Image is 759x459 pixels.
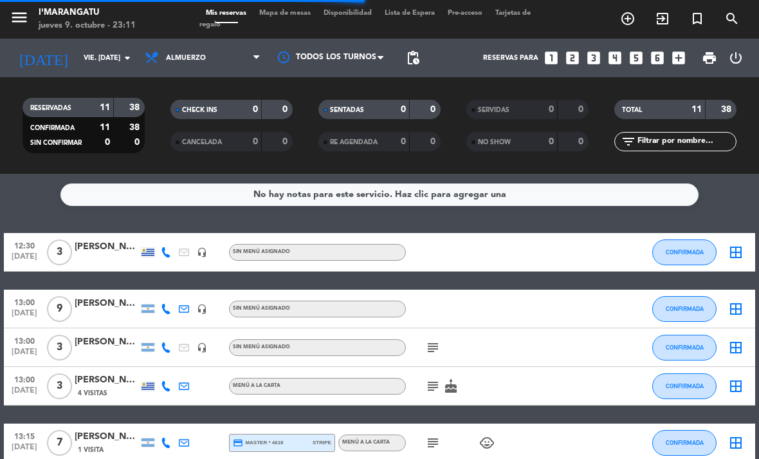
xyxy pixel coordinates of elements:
[78,388,107,398] span: 4 Visitas
[405,50,421,66] span: pending_actions
[8,333,41,348] span: 13:00
[478,139,511,145] span: NO SHOW
[652,296,717,322] button: CONFIRMADA
[199,10,253,17] span: Mis reservas
[182,139,222,145] span: CANCELADA
[75,239,139,254] div: [PERSON_NAME]
[197,247,207,258] i: headset_mic
[47,430,72,456] span: 7
[39,6,136,19] div: I'marangatu
[47,296,72,322] span: 9
[253,137,258,146] strong: 0
[728,301,744,317] i: border_all
[8,371,41,386] span: 13:00
[728,435,744,451] i: border_all
[401,137,406,146] strong: 0
[100,123,110,132] strong: 11
[666,382,704,389] span: CONFIRMADA
[129,123,142,132] strong: 38
[8,309,41,324] span: [DATE]
[690,11,705,26] i: turned_in_not
[652,239,717,265] button: CONFIRMADA
[425,379,441,394] i: subject
[182,107,217,113] span: CHECK INS
[666,305,704,312] span: CONFIRMADA
[723,39,749,77] div: LOG OUT
[8,443,41,458] span: [DATE]
[100,103,110,112] strong: 11
[549,137,554,146] strong: 0
[8,238,41,252] span: 12:30
[636,135,736,149] input: Filtrar por nombre...
[75,373,139,388] div: [PERSON_NAME]
[120,50,135,66] i: arrow_drop_down
[652,335,717,361] button: CONFIRMADA
[10,44,77,72] i: [DATE]
[728,245,744,260] i: border_all
[47,373,72,399] span: 3
[8,252,41,267] span: [DATE]
[691,105,702,114] strong: 11
[78,445,104,455] span: 1 Visita
[8,428,41,443] span: 13:15
[585,50,602,66] i: looks_3
[620,11,636,26] i: add_circle_outline
[666,248,704,256] span: CONFIRMADA
[721,105,734,114] strong: 38
[401,105,406,114] strong: 0
[666,344,704,351] span: CONFIRMADA
[728,379,744,394] i: border_all
[8,386,41,401] span: [DATE]
[564,50,581,66] i: looks_two
[317,10,378,17] span: Disponibilidad
[233,344,290,350] span: Sin menú asignado
[628,50,645,66] i: looks_5
[622,107,642,113] span: TOTAL
[233,383,280,388] span: MENÚ A LA CARTA
[330,107,364,113] span: SENTADAS
[233,438,284,448] span: master * 4618
[30,140,82,146] span: SIN CONFIRMAR
[483,54,538,62] span: Reservas para
[47,335,72,361] span: 3
[197,342,207,353] i: headset_mic
[443,379,459,394] i: cake
[342,440,390,445] span: MENÚ A LA CARTA
[75,429,139,444] div: [PERSON_NAME]
[715,8,749,30] span: BUSCAR
[702,50,717,66] span: print
[330,139,378,145] span: RE AGENDADA
[282,137,290,146] strong: 0
[666,439,704,446] span: CONFIRMADA
[197,304,207,314] i: headset_mic
[649,50,666,66] i: looks_6
[30,125,75,131] span: CONFIRMADA
[233,249,290,254] span: Sin menú asignado
[680,8,715,30] span: Reserva especial
[479,435,495,451] i: child_care
[378,10,441,17] span: Lista de Espera
[728,340,744,355] i: border_all
[105,138,110,147] strong: 0
[10,8,29,27] i: menu
[607,50,623,66] i: looks_4
[129,103,142,112] strong: 38
[166,54,206,62] span: Almuerzo
[10,8,29,32] button: menu
[430,105,438,114] strong: 0
[670,50,687,66] i: add_box
[253,105,258,114] strong: 0
[478,107,509,113] span: SERVIDAS
[134,138,142,147] strong: 0
[313,438,331,447] span: stripe
[39,19,136,32] div: jueves 9. octubre - 23:11
[282,105,290,114] strong: 0
[724,11,740,26] i: search
[253,10,317,17] span: Mapa de mesas
[652,373,717,399] button: CONFIRMADA
[430,137,438,146] strong: 0
[75,296,139,311] div: [PERSON_NAME]
[645,8,680,30] span: WALK IN
[233,306,290,311] span: Sin menú asignado
[425,435,441,451] i: subject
